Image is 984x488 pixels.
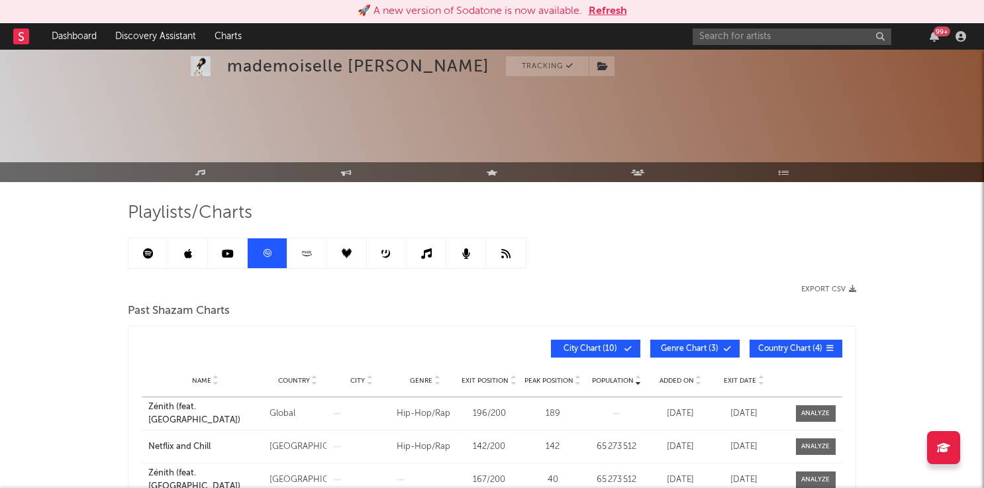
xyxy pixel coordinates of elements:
[801,285,856,293] button: Export CSV
[410,377,432,385] span: Genre
[588,473,645,487] div: 65 273 512
[42,23,106,50] a: Dashboard
[716,473,773,487] div: [DATE]
[716,407,773,420] div: [DATE]
[551,340,640,358] button: City Chart(10)
[205,23,251,50] a: Charts
[462,377,509,385] span: Exit Position
[652,440,709,454] div: [DATE]
[358,3,582,19] div: 🚀 A new version of Sodatone is now available.
[128,303,230,319] span: Past Shazam Charts
[589,3,627,19] button: Refresh
[560,345,620,353] span: City Chart ( 10 )
[524,407,581,420] div: 189
[724,377,756,385] span: Exit Date
[350,377,365,385] span: City
[758,345,822,353] span: Country Chart ( 4 )
[524,377,573,385] span: Peak Position
[588,440,645,454] div: 65 273 512
[659,345,720,353] span: Genre Chart ( 3 )
[506,56,589,76] button: Tracking
[750,340,842,358] button: Country Chart(4)
[934,26,950,36] div: 99 +
[397,440,454,454] div: Hip-Hop/Rap
[278,377,310,385] span: Country
[397,407,454,420] div: Hip-Hop/Rap
[693,28,891,45] input: Search for artists
[930,31,939,42] button: 99+
[652,473,709,487] div: [DATE]
[460,407,517,420] div: 196 / 200
[106,23,205,50] a: Discovery Assistant
[270,407,326,420] div: Global
[660,377,694,385] span: Added On
[128,205,252,221] span: Playlists/Charts
[460,473,517,487] div: 167 / 200
[148,440,263,454] a: Netflix and Chill
[592,377,634,385] span: Population
[460,440,517,454] div: 142 / 200
[716,440,773,454] div: [DATE]
[270,473,326,487] div: [GEOGRAPHIC_DATA]
[227,56,489,76] div: mademoiselle [PERSON_NAME]
[270,440,326,454] div: [GEOGRAPHIC_DATA]
[192,377,211,385] span: Name
[652,407,709,420] div: [DATE]
[524,473,581,487] div: 40
[148,401,263,426] a: Zénith (feat. [GEOGRAPHIC_DATA])
[524,440,581,454] div: 142
[650,340,740,358] button: Genre Chart(3)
